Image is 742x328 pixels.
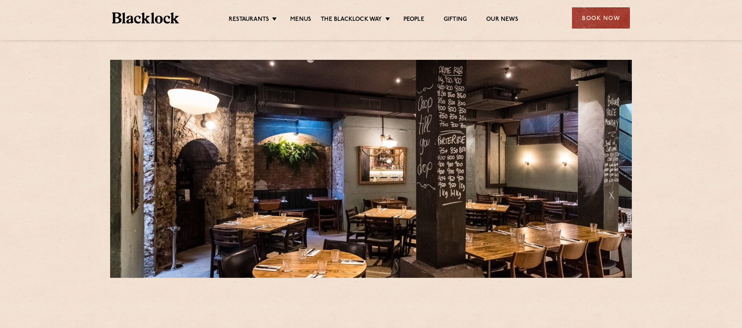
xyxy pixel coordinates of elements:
a: People [403,16,424,24]
a: Gifting [444,16,467,24]
div: Book Now [572,7,630,29]
a: Our News [486,16,518,24]
a: Restaurants [229,16,269,24]
a: Menus [290,16,311,24]
a: The Blacklock Way [321,16,382,24]
img: BL_Textured_Logo-footer-cropped.svg [112,12,179,24]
